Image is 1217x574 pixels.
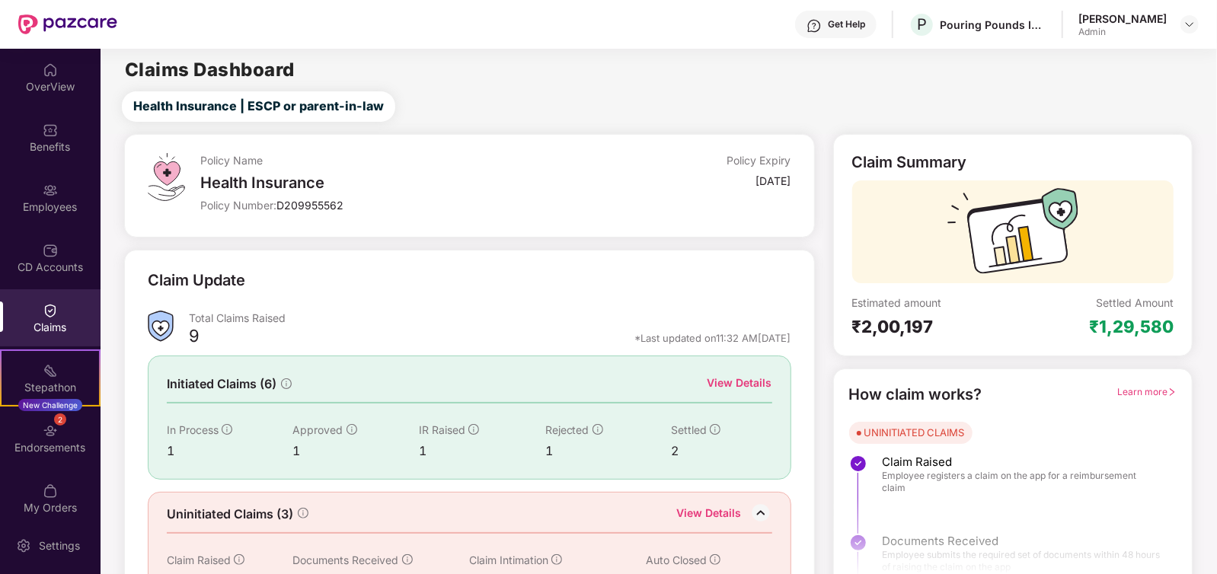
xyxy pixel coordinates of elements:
[148,311,174,342] img: ClaimsSummaryIcon
[710,424,720,435] span: info-circle
[1078,11,1167,26] div: [PERSON_NAME]
[940,18,1046,32] div: Pouring Pounds India Pvt Ltd (CashKaro and EarnKaro)
[468,424,479,435] span: info-circle
[1183,18,1196,30] img: svg+xml;base64,PHN2ZyBpZD0iRHJvcGRvd24tMzJ4MzIiIHhtbG5zPSJodHRwOi8vd3d3LnczLm9yZy8yMDAwL3N2ZyIgd2...
[419,423,465,436] span: IR Raised
[849,454,867,473] img: svg+xml;base64,PHN2ZyBpZD0iU3RlcC1Eb25lLTMyeDMyIiB4bWxucz0iaHR0cDovL3d3dy53My5vcmcvMjAwMC9zdmciIH...
[189,311,791,325] div: Total Claims Raised
[167,553,231,566] span: Claim Raised
[883,470,1161,494] span: Employee registers a claim on the app for a reimbursement claim
[43,363,58,378] img: svg+xml;base64,PHN2ZyB4bWxucz0iaHR0cDovL3d3dy53My5vcmcvMjAwMC9zdmciIHdpZHRoPSIyMSIgaGVpZ2h0PSIyMC...
[807,18,822,33] img: svg+xml;base64,PHN2ZyBpZD0iSGVscC0zMngzMiIgeG1sbnM9Imh0dHA6Ly93d3cudzMub3JnLzIwMDAvc3ZnIiB3aWR0aD...
[148,269,245,292] div: Claim Update
[727,153,791,167] div: Policy Expiry
[43,123,58,138] img: svg+xml;base64,PHN2ZyBpZD0iQmVuZWZpdHMiIHhtbG5zPSJodHRwOi8vd3d3LnczLm9yZy8yMDAwL3N2ZyIgd2lkdGg9Ij...
[1078,26,1167,38] div: Admin
[43,423,58,438] img: svg+xml;base64,PHN2ZyBpZD0iRW5kb3JzZW1lbnRzIiB4bWxucz0iaHR0cDovL3d3dy53My5vcmcvMjAwMC9zdmciIHdpZH...
[43,62,58,78] img: svg+xml;base64,PHN2ZyBpZD0iSG9tZSIgeG1sbnM9Imh0dHA6Ly93d3cudzMub3JnLzIwMDAvc3ZnIiB3aWR0aD0iMjAiIG...
[646,553,707,566] span: Auto Closed
[43,183,58,198] img: svg+xml;base64,PHN2ZyBpZD0iRW1wbG95ZWVzIiB4bWxucz0iaHR0cDovL3d3dy53My5vcmcvMjAwMC9zdmciIHdpZHRoPS...
[167,505,293,524] span: Uninitiated Claims (3)
[852,295,1013,310] div: Estimated amount
[43,483,58,499] img: svg+xml;base64,PHN2ZyBpZD0iTXlfT3JkZXJzIiBkYXRhLW5hbWU9Ik15IE9yZGVycyIgeG1sbnM9Imh0dHA6Ly93d3cudz...
[1089,316,1174,337] div: ₹1,29,580
[419,442,545,461] div: 1
[347,424,357,435] span: info-circle
[276,199,343,212] span: D209955562
[200,174,594,192] div: Health Insurance
[54,413,66,426] div: 2
[1096,295,1174,310] div: Settled Amount
[545,442,672,461] div: 1
[167,375,276,394] span: Initiated Claims (6)
[545,423,589,436] span: Rejected
[167,423,219,436] span: In Process
[852,316,1013,337] div: ₹2,00,197
[551,554,562,565] span: info-circle
[43,303,58,318] img: svg+xml;base64,PHN2ZyBpZD0iQ2xhaW0iIHhtbG5zPSJodHRwOi8vd3d3LnczLm9yZy8yMDAwL3N2ZyIgd2lkdGg9IjIwIi...
[864,425,965,440] div: UNINITIATED CLAIMS
[122,91,395,122] button: Health Insurance | ESCP or parent-in-law
[125,61,295,79] h2: Claims Dashboard
[710,554,720,565] span: info-circle
[234,554,244,565] span: info-circle
[469,553,548,566] span: Claim Intimation
[849,383,982,407] div: How claim works?
[18,14,117,34] img: New Pazcare Logo
[189,325,200,351] div: 9
[43,243,58,258] img: svg+xml;base64,PHN2ZyBpZD0iQ0RfQWNjb3VudHMiIGRhdGEtbmFtZT0iQ0QgQWNjb3VudHMiIHhtbG5zPSJodHRwOi8vd3...
[293,442,420,461] div: 1
[281,378,292,389] span: info-circle
[402,554,413,565] span: info-circle
[635,331,791,345] div: *Last updated on 11:32 AM[DATE]
[133,97,384,116] span: Health Insurance | ESCP or parent-in-law
[222,424,232,435] span: info-circle
[947,188,1078,283] img: svg+xml;base64,PHN2ZyB3aWR0aD0iMTcyIiBoZWlnaHQ9IjExMyIgdmlld0JveD0iMCAwIDE3MiAxMTMiIGZpbGw9Im5vbm...
[671,442,771,461] div: 2
[708,375,772,391] div: View Details
[18,399,82,411] div: New Challenge
[1167,387,1177,397] span: right
[200,153,594,167] div: Policy Name
[756,174,791,188] div: [DATE]
[200,198,594,212] div: Policy Number:
[293,553,399,566] span: Documents Received
[1117,386,1177,397] span: Learn more
[34,538,85,553] div: Settings
[917,15,927,33] span: P
[677,505,742,525] div: View Details
[671,423,707,436] span: Settled
[2,380,99,395] div: Stepathon
[828,18,865,30] div: Get Help
[293,423,343,436] span: Approved
[852,153,967,171] div: Claim Summary
[167,442,293,461] div: 1
[298,508,308,518] span: info-circle
[148,153,185,201] img: svg+xml;base64,PHN2ZyB4bWxucz0iaHR0cDovL3d3dy53My5vcmcvMjAwMC9zdmciIHdpZHRoPSI0OS4zMiIgaGVpZ2h0PS...
[16,538,31,553] img: svg+xml;base64,PHN2ZyBpZD0iU2V0dGluZy0yMHgyMCIgeG1sbnM9Imh0dHA6Ly93d3cudzMub3JnLzIwMDAvc3ZnIiB3aW...
[593,424,603,435] span: info-circle
[749,502,772,525] img: DownIcon
[883,454,1161,470] span: Claim Raised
